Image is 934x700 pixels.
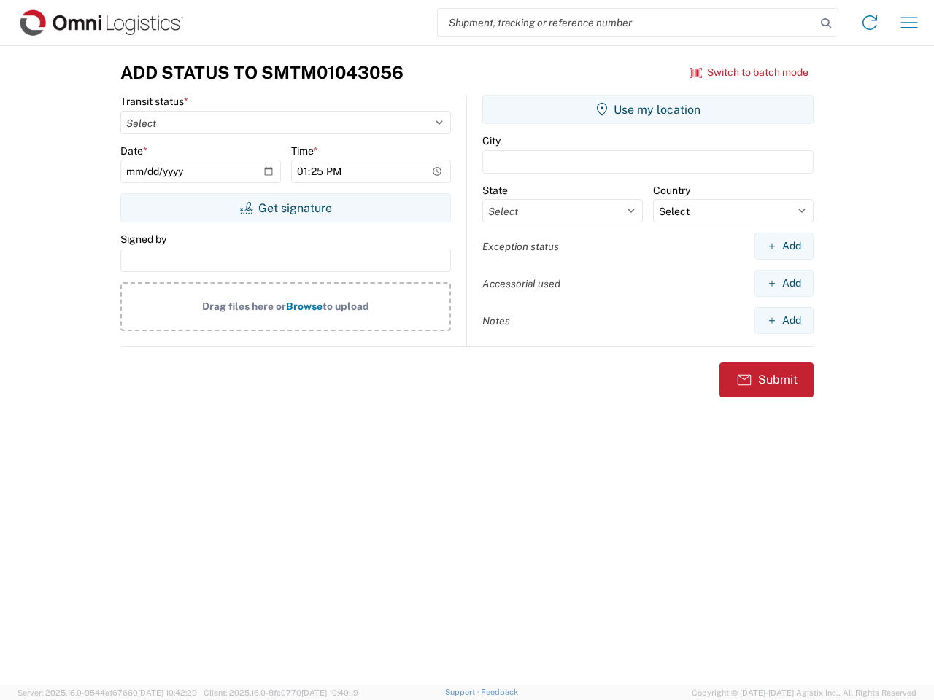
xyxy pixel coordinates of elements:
button: Add [754,270,814,297]
h3: Add Status to SMTM01043056 [120,62,404,83]
span: Drag files here or [202,300,286,312]
label: Time [291,144,318,157]
span: [DATE] 10:42:29 [138,688,197,697]
label: State [482,184,508,197]
span: Browse [286,300,323,312]
button: Get signature [120,193,451,222]
label: Exception status [482,240,559,253]
label: Transit status [120,95,188,108]
label: Date [120,144,147,157]
button: Add [754,233,814,260]
span: to upload [323,300,369,312]
button: Submit [719,362,814,397]
button: Add [754,307,814,334]
span: Server: 2025.16.0-9544af67660 [18,688,197,697]
label: Country [653,184,690,197]
label: City [482,134,501,147]
a: Support [445,688,482,696]
button: Use my location [482,95,814,124]
a: Feedback [481,688,518,696]
label: Notes [482,314,510,327]
span: Client: 2025.16.0-8fc0770 [204,688,358,697]
span: [DATE] 10:40:19 [301,688,358,697]
button: Switch to batch mode [690,61,808,85]
label: Accessorial used [482,277,560,290]
span: Copyright © [DATE]-[DATE] Agistix Inc., All Rights Reserved [692,686,916,699]
input: Shipment, tracking or reference number [438,9,816,36]
label: Signed by [120,233,166,246]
